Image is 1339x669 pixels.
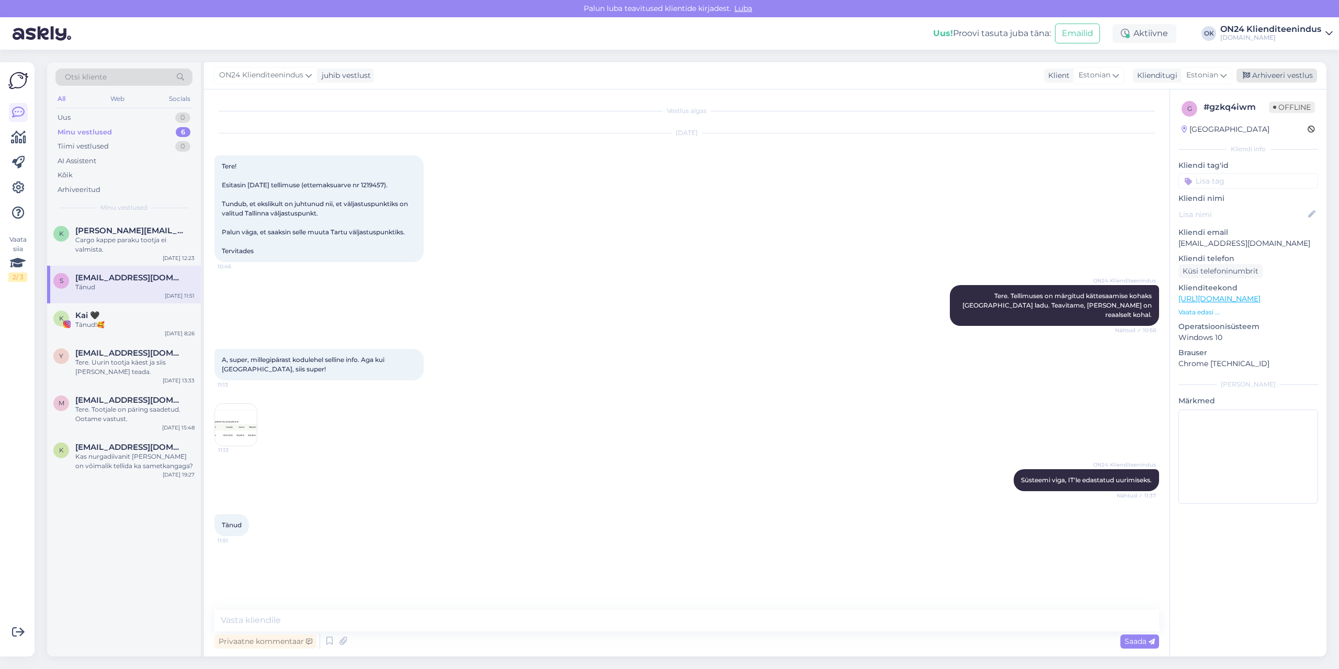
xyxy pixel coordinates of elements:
[165,292,195,300] div: [DATE] 11:51
[75,358,195,377] div: Tere. Uurin tootja käest ja siis [PERSON_NAME] teada.
[1115,326,1156,334] span: Nähtud ✓ 10:58
[1178,160,1318,171] p: Kliendi tag'id
[1178,264,1263,278] div: Küsi telefoninumbrit
[1178,358,1318,369] p: Chrome [TECHNICAL_ID]
[75,273,184,282] span: simonsuuban@gmail.com
[1269,101,1315,113] span: Offline
[58,170,73,180] div: Kõik
[214,128,1159,138] div: [DATE]
[222,162,410,255] span: Tere! Esitasin [DATE] tellimuse (ettemaksuarve nr 1219457). Tundub, et ekslikult on juhtunud nii,...
[1021,476,1152,484] span: Süsteemi viga, IT'le edastatud uurimiseks.
[176,127,190,138] div: 6
[218,381,257,389] span: 11:13
[58,156,96,166] div: AI Assistent
[75,348,184,358] span: yanic6@gmail.com
[214,106,1159,116] div: Vestlus algas
[222,521,242,529] span: Tänud
[75,226,184,235] span: Kristjan-j@hotmail.com
[731,4,755,13] span: Luba
[1093,277,1156,285] span: ON24 Klienditeenindus
[1178,321,1318,332] p: Operatsioonisüsteem
[75,311,100,320] span: Kai 🖤
[214,634,316,649] div: Privaatne kommentaar
[1220,33,1321,42] div: [DOMAIN_NAME]
[1133,70,1177,81] div: Klienditugi
[1178,395,1318,406] p: Märkmed
[1178,144,1318,154] div: Kliendi info
[1178,347,1318,358] p: Brauser
[1204,101,1269,114] div: # gzkq4iwm
[163,471,195,479] div: [DATE] 19:27
[933,28,953,38] b: Uus!
[933,27,1051,40] div: Proovi tasuta juba täna:
[218,263,257,270] span: 10:46
[1178,332,1318,343] p: Windows 10
[1186,70,1218,81] span: Estonian
[1113,24,1176,43] div: Aktiivne
[1093,461,1156,469] span: ON24 Klienditeenindus
[75,443,184,452] span: kairitlepp@gmail.com
[59,399,64,407] span: m
[1178,227,1318,238] p: Kliendi email
[1178,253,1318,264] p: Kliendi telefon
[8,71,28,90] img: Askly Logo
[58,127,112,138] div: Minu vestlused
[58,112,71,123] div: Uus
[218,446,257,454] span: 11:13
[1178,282,1318,293] p: Klienditeekond
[1220,25,1321,33] div: ON24 Klienditeenindus
[1079,70,1110,81] span: Estonian
[1179,209,1306,220] input: Lisa nimi
[75,405,195,424] div: Tere. Tootjale on päring saadetud. Ootame vastust.
[1178,380,1318,389] div: [PERSON_NAME]
[75,452,195,471] div: Kas nurgadiivanit [PERSON_NAME] on võimalik tellida ka sametkangaga?
[1220,25,1333,42] a: ON24 Klienditeenindus[DOMAIN_NAME]
[75,320,195,330] div: Tänud!🥰
[60,277,63,285] span: s
[1178,193,1318,204] p: Kliendi nimi
[8,235,27,282] div: Vaata siia
[1055,24,1100,43] button: Emailid
[59,230,64,237] span: K
[1178,294,1261,303] a: [URL][DOMAIN_NAME]
[65,72,107,83] span: Otsi kliente
[1117,492,1156,500] span: Nähtud ✓ 11:37
[1236,69,1317,83] div: Arhiveeri vestlus
[1187,105,1192,112] span: g
[75,282,195,292] div: Tänud
[55,92,67,106] div: All
[58,185,100,195] div: Arhiveeritud
[175,141,190,152] div: 0
[1178,308,1318,317] p: Vaata edasi ...
[58,141,109,152] div: Tiimi vestlused
[59,446,64,454] span: k
[215,404,257,446] img: Attachment
[1125,637,1155,646] span: Saada
[75,235,195,254] div: Cargo kappe paraku tootja ei valmista.
[100,203,147,212] span: Minu vestlused
[1201,26,1216,41] div: OK
[59,314,64,322] span: K
[165,330,195,337] div: [DATE] 8:26
[1182,124,1269,135] div: [GEOGRAPHIC_DATA]
[219,70,303,81] span: ON24 Klienditeenindus
[162,424,195,432] div: [DATE] 15:48
[8,273,27,282] div: 2 / 3
[222,356,386,373] span: A, super, millegipärast kodulehel selline info. Aga kui [GEOGRAPHIC_DATA], siis super!
[1178,238,1318,249] p: [EMAIL_ADDRESS][DOMAIN_NAME]
[218,537,257,545] span: 11:51
[108,92,127,106] div: Web
[59,352,63,360] span: y
[962,292,1153,319] span: Tere. Tellimuses on märgitud kättesaamise kohaks [GEOGRAPHIC_DATA] ladu. Teavitame, [PERSON_NAME]...
[1044,70,1070,81] div: Klient
[175,112,190,123] div: 0
[167,92,192,106] div: Socials
[317,70,371,81] div: juhib vestlust
[163,377,195,384] div: [DATE] 13:33
[75,395,184,405] span: muthatha@mail.ru
[163,254,195,262] div: [DATE] 12:23
[1178,173,1318,189] input: Lisa tag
